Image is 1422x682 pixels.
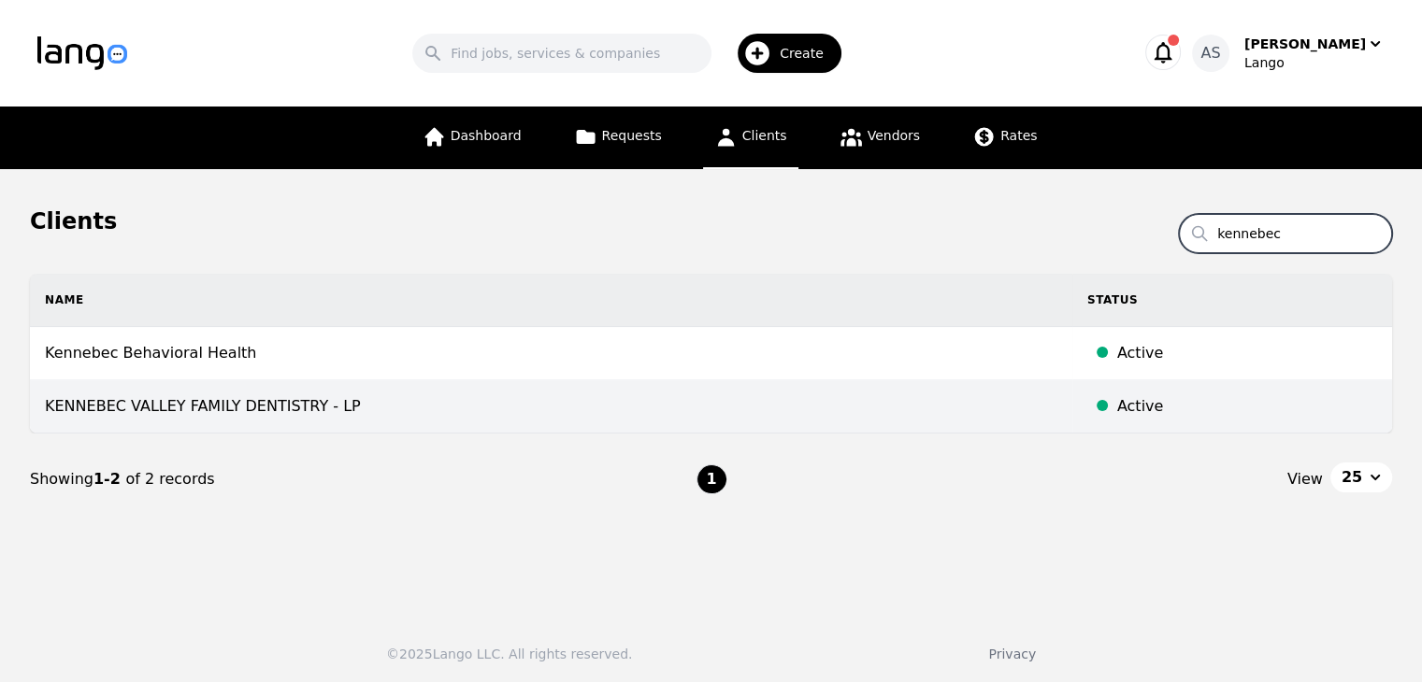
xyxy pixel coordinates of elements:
[563,107,673,169] a: Requests
[711,26,853,80] button: Create
[868,128,920,143] span: Vendors
[1342,466,1362,489] span: 25
[1330,462,1392,492] button: 25
[961,107,1048,169] a: Rates
[1000,128,1037,143] span: Rates
[37,36,127,70] img: Logo
[30,468,697,490] div: Showing of 2 records
[1117,342,1377,364] div: Active
[780,44,837,63] span: Create
[411,107,533,169] a: Dashboard
[1192,35,1385,72] button: AS[PERSON_NAME]Lango
[30,380,1072,433] td: KENNEBEC VALLEY FAMILY DENTISTRY - LP
[1117,395,1377,418] div: Active
[451,128,522,143] span: Dashboard
[30,433,1392,525] nav: Page navigation
[412,34,711,73] input: Find jobs, services & companies
[703,107,798,169] a: Clients
[1179,214,1392,253] input: Search
[828,107,931,169] a: Vendors
[1200,42,1220,64] span: AS
[30,327,1072,380] td: Kennebec Behavioral Health
[742,128,787,143] span: Clients
[30,206,1392,236] h1: Clients
[1244,53,1385,72] div: Lango
[988,646,1036,661] a: Privacy
[1244,35,1366,53] div: [PERSON_NAME]
[30,274,1072,327] th: Name
[386,645,632,663] div: © 2025 Lango LLC. All rights reserved.
[93,470,125,488] span: 1-2
[1287,468,1323,490] span: View
[602,128,662,143] span: Requests
[1072,274,1392,327] th: Status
